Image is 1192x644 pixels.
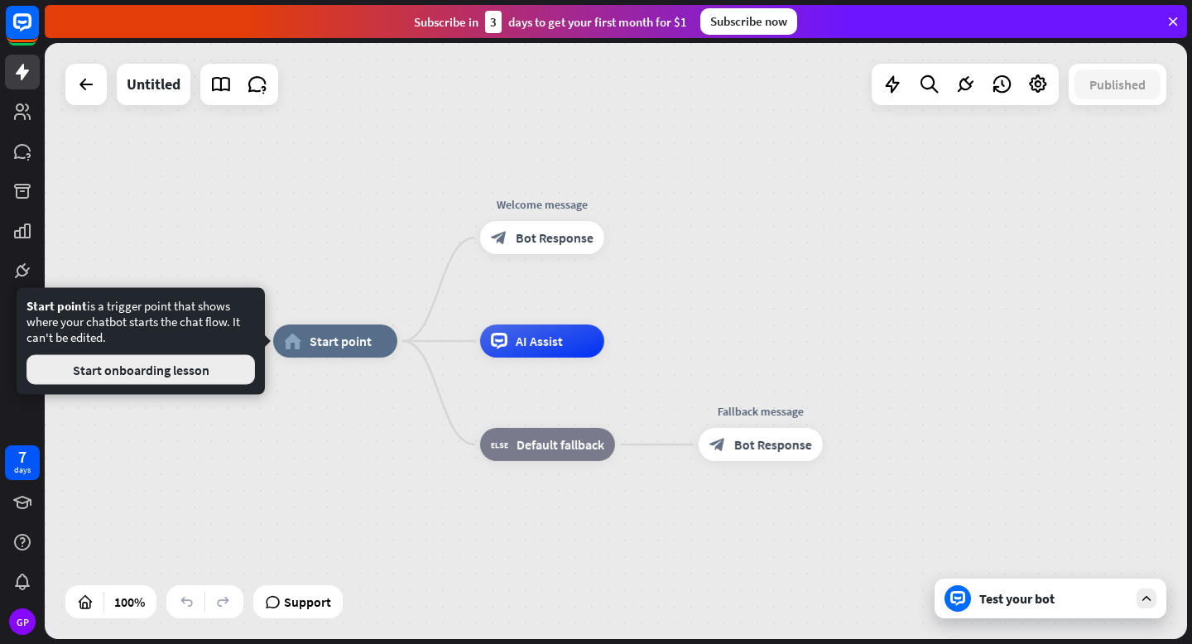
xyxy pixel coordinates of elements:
[516,229,594,246] span: Bot Response
[491,436,508,453] i: block_fallback
[709,436,726,453] i: block_bot_response
[734,436,812,453] span: Bot Response
[517,436,604,453] span: Default fallback
[18,449,26,464] div: 7
[979,590,1128,607] div: Test your bot
[468,196,617,213] div: Welcome message
[26,298,87,314] span: Start point
[109,589,150,615] div: 100%
[700,8,797,35] div: Subscribe now
[9,608,36,635] div: GP
[686,403,835,420] div: Fallback message
[310,333,372,349] span: Start point
[5,445,40,480] a: 7 days
[26,298,255,385] div: is a trigger point that shows where your chatbot starts the chat flow. It can't be edited.
[13,7,63,56] button: Open LiveChat chat widget
[284,333,301,349] i: home_2
[127,64,180,105] div: Untitled
[26,355,255,385] button: Start onboarding lesson
[516,333,563,349] span: AI Assist
[284,589,331,615] span: Support
[414,11,687,33] div: Subscribe in days to get your first month for $1
[485,11,502,33] div: 3
[1074,70,1161,99] button: Published
[491,229,507,246] i: block_bot_response
[14,464,31,476] div: days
